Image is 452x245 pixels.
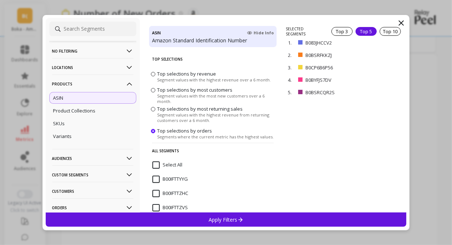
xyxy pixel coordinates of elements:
[152,29,161,37] h4: ASIN
[53,107,96,114] p: Product Collections
[286,26,323,37] p: SELECTED SEGMENTS
[52,165,133,184] p: Custom Segments
[288,52,295,58] p: 2.
[52,198,133,217] p: Orders
[53,95,64,101] p: ASIN
[152,37,274,44] p: Amazon Standard Identification Number
[152,176,188,183] span: B00IFTTYYG
[53,133,72,139] p: Variants
[52,42,133,60] p: No filtering
[52,74,133,93] p: Products
[380,27,401,36] div: Top 10
[152,143,274,158] p: All Segments
[52,58,133,77] p: Locations
[331,27,353,36] div: Top 3
[157,93,275,104] span: Segment values with the most new customers over a 6 month.
[288,77,295,83] p: 4.
[52,149,133,168] p: Audiences
[157,77,271,82] span: Segment values with the highest revenue over a 6 month.
[152,204,188,211] span: B00IFTTZVS
[305,89,368,96] p: B0BSRCQR2S
[288,89,295,96] p: 5.
[157,134,274,139] span: Segments where the current metric has the highest values.
[356,27,377,36] div: Top 5
[52,182,133,200] p: Customers
[305,64,367,71] p: B0CP6B6P56
[152,161,182,169] span: Select All
[305,52,367,58] p: B0BSRFKKZJ
[157,87,232,93] span: Top selections by most customers
[53,120,65,127] p: SKUs
[288,39,295,46] p: 1.
[209,216,243,223] p: Apply Filters
[152,51,274,67] p: Top Selections
[157,127,212,134] span: Top selections by orders
[157,112,275,123] span: Segment values with the highest revenue from returning customers over a 6 month.
[152,190,188,197] span: B00IFTTZHC
[49,22,136,36] input: Search Segments
[157,106,243,112] span: Top selections by most returning sales
[247,30,274,36] span: Hide Info
[305,39,367,46] p: B083JHCCV2
[305,77,366,83] p: B0BYFJS7DV
[288,64,295,71] p: 3.
[157,70,216,77] span: Top selections by revenue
